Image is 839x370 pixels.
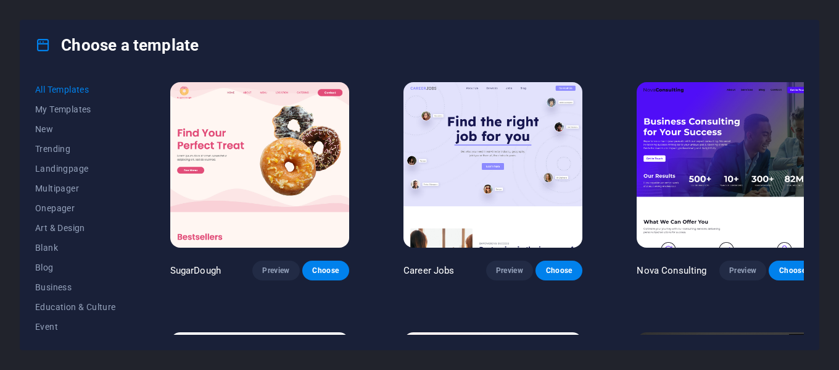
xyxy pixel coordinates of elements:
span: Event [35,322,116,332]
button: My Templates [35,99,116,119]
span: Choose [545,266,572,275]
span: My Templates [35,104,116,114]
span: Choose [312,266,339,275]
button: Business [35,277,116,297]
button: All Templates [35,80,116,99]
button: Onepager [35,198,116,218]
button: Blank [35,238,116,258]
span: All Templates [35,85,116,95]
h4: Choose a template [35,35,199,55]
button: Event [35,317,116,337]
span: Blog [35,263,116,272]
span: Trending [35,144,116,154]
button: Education & Culture [35,297,116,317]
button: Blog [35,258,116,277]
span: Education & Culture [35,302,116,312]
button: Preview [486,261,533,280]
span: Preview [262,266,289,275]
button: Preview [719,261,766,280]
span: Blank [35,243,116,253]
button: Choose [535,261,582,280]
span: New [35,124,116,134]
img: Career Jobs [403,82,582,248]
img: Nova Consulting [637,82,816,248]
span: Preview [496,266,523,275]
span: Multipager [35,183,116,193]
button: Multipager [35,179,116,198]
span: Choose [779,266,806,275]
p: SugarDough [170,264,221,277]
p: Nova Consulting [637,264,706,277]
img: SugarDough [170,82,349,248]
button: Trending [35,139,116,159]
span: Preview [729,266,756,275]
button: Preview [252,261,299,280]
button: Choose [302,261,349,280]
span: Business [35,282,116,292]
button: New [35,119,116,139]
span: Onepager [35,203,116,213]
span: Landingpage [35,164,116,174]
button: Choose [769,261,816,280]
span: Art & Design [35,223,116,233]
button: Landingpage [35,159,116,179]
p: Career Jobs [403,264,455,277]
button: Art & Design [35,218,116,238]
